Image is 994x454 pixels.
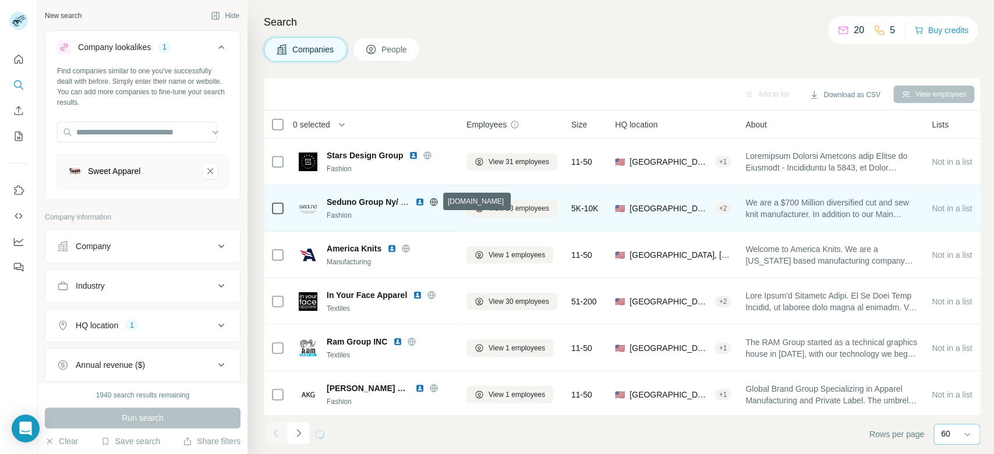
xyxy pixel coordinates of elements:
span: Seduno Group Ny/ Ningbo Orient Hongye Imp and Exp [327,197,537,207]
div: Open Intercom Messenger [12,414,40,442]
img: LinkedIn logo [413,290,422,300]
span: Rows per page [869,428,924,440]
h4: Search [264,14,980,30]
span: View 1 employees [489,389,545,400]
button: View 1 employees [466,246,553,264]
button: Hide [203,7,247,24]
div: + 1 [714,389,732,400]
button: View 1 employees [466,386,553,403]
img: LinkedIn logo [387,244,397,253]
span: About [745,119,767,130]
span: Stars Design Group [327,150,403,161]
span: 0 selected [293,119,330,130]
div: Fashion [327,396,452,407]
span: View 1 employees [489,250,545,260]
img: Logo of Alan King Group [299,385,317,404]
img: Logo of America Knits [299,246,317,264]
img: LinkedIn logo [415,197,425,207]
div: + 1 [714,157,732,167]
span: Employees [466,119,507,130]
button: Feedback [9,257,28,278]
span: Not in a list [932,390,972,399]
span: HQ location [615,119,657,130]
div: Company [76,240,111,252]
button: Company lookalikes1 [45,33,240,66]
span: Lists [932,119,949,130]
span: Ram Group INC [327,336,387,347]
button: Sweet Apparel-remove-button [202,163,218,179]
div: Fashion [327,210,452,221]
button: Enrich CSV [9,100,28,121]
span: [GEOGRAPHIC_DATA], [US_STATE] [629,203,709,214]
div: + 2 [714,203,732,214]
span: Not in a list [932,297,972,306]
span: 11-50 [571,249,592,261]
span: [GEOGRAPHIC_DATA], [US_STATE] [629,156,709,168]
img: Logo of Stars Design Group [299,152,317,171]
div: HQ location [76,320,118,331]
button: Quick start [9,49,28,70]
button: Annual revenue ($) [45,351,240,379]
span: 🇺🇸 [615,389,625,400]
button: Clear [45,435,78,447]
div: 1 [125,320,139,331]
span: 11-50 [571,342,592,354]
span: Loremipsum Dolorsi Ametcons adip Elitse do Eiusmodt - Incididuntu la 5843, et Dolor Magnaal Enima... [745,150,918,173]
span: View 31 employees [489,157,549,167]
span: People [381,44,408,55]
div: 1940 search results remaining [96,390,190,400]
div: Fashion [327,164,452,174]
button: My lists [9,126,28,147]
span: 🇺🇸 [615,156,625,168]
div: Manufacturing [327,257,452,267]
div: + 1 [714,343,732,353]
span: [GEOGRAPHIC_DATA], [US_STATE] [629,342,709,354]
span: Not in a list [932,204,972,213]
span: [GEOGRAPHIC_DATA], [US_STATE] [629,389,709,400]
span: We are a $700 Million diversified cut and sew knit manufacturer. In addition to our Main Campus a... [745,197,918,220]
span: View 30 employees [489,296,549,307]
button: Save search [101,435,160,447]
img: LinkedIn logo [393,337,402,346]
img: Logo of Seduno Group Ny/ Ningbo Orient Hongye Imp and Exp [299,199,317,218]
span: 🇺🇸 [615,296,625,307]
div: New search [45,10,82,21]
button: View 31 employees [466,153,557,171]
button: Navigate to next page [287,421,310,445]
span: Global Brand Group Specializing in Apparel Manufacturing and Private Label. The umbrella of [PERS... [745,383,918,406]
span: View 1 employees [489,343,545,353]
div: 1 [158,42,171,52]
span: Not in a list [932,157,972,166]
button: Company [45,232,240,260]
div: Annual revenue ($) [76,359,145,371]
button: Share filters [183,435,240,447]
div: Textiles [327,303,452,314]
button: Use Surfe on LinkedIn [9,180,28,201]
div: Sweet Apparel [88,165,140,177]
span: 🇺🇸 [615,249,625,261]
div: Textiles [327,350,452,360]
span: Welcome to America Knits. We are a [US_STATE] based manufacturing company dedicated to producing ... [745,243,918,267]
button: Dashboard [9,231,28,252]
img: LinkedIn logo [415,384,425,393]
p: 20 [854,23,864,37]
span: 🇺🇸 [615,342,625,354]
div: Find companies similar to one you've successfully dealt with before. Simply enter their name or w... [57,66,228,108]
button: Industry [45,272,240,300]
p: 5 [890,23,895,37]
span: 11-50 [571,156,592,168]
button: Buy credits [914,22,968,38]
img: Logo of In Your Face Apparel [299,292,317,311]
div: Company lookalikes [78,41,151,53]
span: [GEOGRAPHIC_DATA], [US_STATE] [629,296,709,307]
span: Lore Ipsum'd Sitametc Adipi. El Se Doei Temp Incidid, ut laboree dolo magna al enimadm. Ve quis n... [745,290,918,313]
button: Search [9,75,28,95]
span: Not in a list [932,343,972,353]
div: Industry [76,280,105,292]
span: 11-50 [571,389,592,400]
span: Size [571,119,587,130]
span: In Your Face Apparel [327,289,407,301]
span: [PERSON_NAME] Group [327,382,409,394]
span: View 53 employees [489,203,549,214]
span: 5K-10K [571,203,599,214]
